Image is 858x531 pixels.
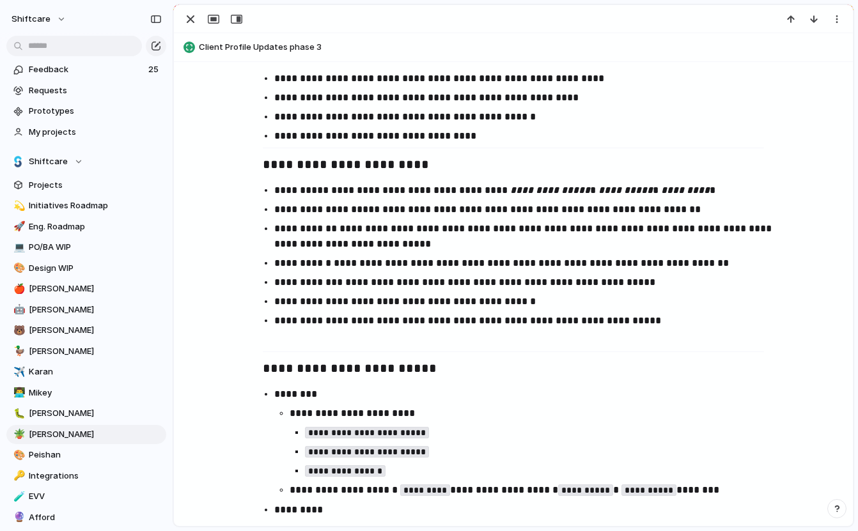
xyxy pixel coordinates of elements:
button: 👨‍💻 [12,387,24,399]
a: 🦆[PERSON_NAME] [6,342,166,361]
button: 💫 [12,199,24,212]
span: Afford [29,511,162,524]
button: 🎨 [12,262,24,275]
button: shiftcare [6,9,73,29]
a: ✈️Karan [6,362,166,381]
a: 🍎[PERSON_NAME] [6,279,166,298]
div: 💫 [13,199,22,213]
span: 25 [148,63,161,76]
span: [PERSON_NAME] [29,324,162,337]
button: 🤖 [12,304,24,316]
a: 🐻[PERSON_NAME] [6,321,166,340]
button: 🐻 [12,324,24,337]
span: Initiatives Roadmap [29,199,162,212]
span: Feedback [29,63,144,76]
span: [PERSON_NAME] [29,428,162,441]
button: 🪴 [12,428,24,441]
span: Shiftcare [29,155,68,168]
div: 🚀 [13,219,22,234]
button: Client Profile Updates phase 3 [180,37,847,58]
a: Requests [6,81,166,100]
span: Peishan [29,449,162,461]
div: 🤖 [13,302,22,317]
a: 🎨Design WIP [6,259,166,278]
button: Shiftcare [6,152,166,171]
a: 🧪EVV [6,487,166,506]
span: EVV [29,490,162,503]
div: 🎨 [13,261,22,275]
button: 🔮 [12,511,24,524]
span: My projects [29,126,162,139]
button: 🦆 [12,345,24,358]
span: Integrations [29,470,162,482]
a: 🔑Integrations [6,466,166,486]
span: Karan [29,366,162,378]
div: 🧪 [13,489,22,504]
a: Prototypes [6,102,166,121]
div: ✈️ [13,365,22,380]
span: [PERSON_NAME] [29,407,162,420]
a: 🔮Afford [6,508,166,527]
span: [PERSON_NAME] [29,282,162,295]
div: 🐛 [13,406,22,421]
a: Projects [6,176,166,195]
a: Feedback25 [6,60,166,79]
span: PO/BA WIP [29,241,162,254]
span: shiftcare [12,13,51,26]
button: 🔑 [12,470,24,482]
button: 🎨 [12,449,24,461]
a: 💫Initiatives Roadmap [6,196,166,215]
span: Eng. Roadmap [29,220,162,233]
div: 🔑 [13,468,22,483]
div: 🪴 [13,427,22,442]
a: 🚀Eng. Roadmap [6,217,166,236]
a: 🤖[PERSON_NAME] [6,300,166,319]
button: 🚀 [12,220,24,233]
a: My projects [6,123,166,142]
a: 🪴[PERSON_NAME] [6,425,166,444]
div: 🎨 [13,448,22,463]
a: 🎨Peishan [6,445,166,465]
span: Design WIP [29,262,162,275]
div: 👨‍💻 [13,385,22,400]
a: 👨‍💻Mikey [6,383,166,403]
button: ✈️ [12,366,24,378]
span: Requests [29,84,162,97]
span: Client Profile Updates phase 3 [199,41,847,54]
div: 🍎 [13,282,22,296]
div: 🔮 [13,510,22,525]
div: 🐻 [13,323,22,338]
button: 🐛 [12,407,24,420]
button: 🍎 [12,282,24,295]
span: [PERSON_NAME] [29,304,162,316]
a: 💻PO/BA WIP [6,238,166,257]
button: 🧪 [12,490,24,503]
span: Prototypes [29,105,162,118]
a: 🐛[PERSON_NAME] [6,404,166,423]
span: Mikey [29,387,162,399]
button: 💻 [12,241,24,254]
span: Projects [29,179,162,192]
div: 💻 [13,240,22,255]
div: 🦆 [13,344,22,358]
span: [PERSON_NAME] [29,345,162,358]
